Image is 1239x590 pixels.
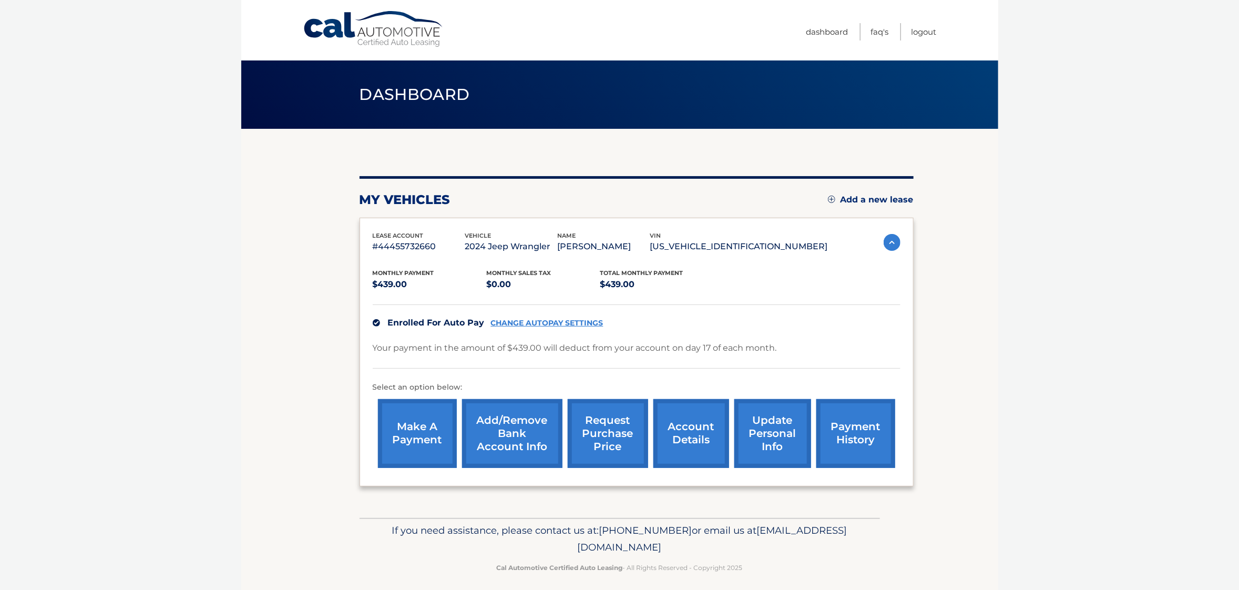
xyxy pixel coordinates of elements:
[373,341,777,355] p: Your payment in the amount of $439.00 will deduct from your account on day 17 of each month.
[806,23,848,40] a: Dashboard
[486,277,600,292] p: $0.00
[366,522,873,556] p: If you need assistance, please contact us at: or email us at
[650,232,661,239] span: vin
[558,239,650,254] p: [PERSON_NAME]
[600,277,714,292] p: $439.00
[373,232,424,239] span: lease account
[378,399,457,468] a: make a payment
[373,239,465,254] p: #44455732660
[568,399,648,468] a: request purchase price
[912,23,937,40] a: Logout
[600,269,683,277] span: Total Monthly Payment
[497,564,623,572] strong: Cal Automotive Certified Auto Leasing
[828,196,835,203] img: add.svg
[462,399,562,468] a: Add/Remove bank account info
[828,195,914,205] a: Add a new lease
[360,192,450,208] h2: my vehicles
[465,232,491,239] span: vehicle
[360,85,470,104] span: Dashboard
[373,319,380,327] img: check.svg
[465,239,558,254] p: 2024 Jeep Wrangler
[650,239,828,254] p: [US_VEHICLE_IDENTIFICATION_NUMBER]
[599,524,692,536] span: [PHONE_NUMBER]
[734,399,811,468] a: update personal info
[871,23,889,40] a: FAQ's
[558,232,576,239] span: name
[816,399,895,468] a: payment history
[486,269,551,277] span: Monthly sales Tax
[366,562,873,573] p: - All Rights Reserved - Copyright 2025
[373,277,487,292] p: $439.00
[303,11,445,48] a: Cal Automotive
[491,319,603,328] a: CHANGE AUTOPAY SETTINGS
[653,399,729,468] a: account details
[373,381,900,394] p: Select an option below:
[884,234,900,251] img: accordion-active.svg
[373,269,434,277] span: Monthly Payment
[388,318,485,328] span: Enrolled For Auto Pay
